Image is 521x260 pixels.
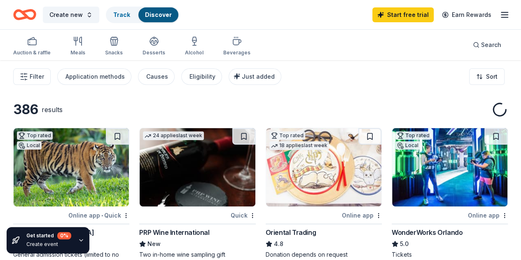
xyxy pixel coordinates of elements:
[223,33,250,60] button: Beverages
[466,37,508,53] button: Search
[140,128,255,206] img: Image for PRP Wine International
[113,11,130,18] a: Track
[266,227,316,237] div: Oriental Trading
[269,131,305,140] div: Top rated
[181,68,222,85] button: Eligibility
[43,7,99,23] button: Create new
[138,68,175,85] button: Causes
[185,49,203,56] div: Alcohol
[13,5,36,24] a: Home
[30,72,44,82] span: Filter
[437,7,496,22] a: Earn Rewards
[231,210,256,220] div: Quick
[143,49,165,56] div: Desserts
[223,49,250,56] div: Beverages
[395,131,431,140] div: Top rated
[486,72,498,82] span: Sort
[147,239,161,249] span: New
[469,68,505,85] button: Sort
[106,7,179,23] button: TrackDiscover
[229,68,281,85] button: Just added
[269,141,329,150] div: 18 applies last week
[400,239,409,249] span: 5.0
[13,68,51,85] button: Filter
[14,128,129,206] img: Image for Zoo Miami
[185,33,203,60] button: Alcohol
[242,73,275,80] span: Just added
[392,251,508,259] div: Tickets
[65,72,125,82] div: Application methods
[143,131,204,140] div: 24 applies last week
[68,210,129,220] div: Online app Quick
[17,131,53,140] div: Top rated
[26,232,71,239] div: Get started
[395,141,420,150] div: Local
[392,128,508,259] a: Image for WonderWorks OrlandoTop ratedLocalOnline appWonderWorks Orlando5.0Tickets
[468,210,508,220] div: Online app
[145,11,172,18] a: Discover
[70,49,85,56] div: Meals
[143,33,165,60] button: Desserts
[42,105,63,115] div: results
[105,33,123,60] button: Snacks
[189,72,215,82] div: Eligibility
[266,251,382,259] div: Donation depends on request
[101,212,103,219] span: •
[342,210,382,220] div: Online app
[13,101,38,118] div: 386
[13,49,51,56] div: Auction & raffle
[146,72,168,82] div: Causes
[266,128,381,206] img: Image for Oriental Trading
[392,128,507,206] img: Image for WonderWorks Orlando
[57,68,131,85] button: Application methods
[392,227,463,237] div: WonderWorks Orlando
[372,7,434,22] a: Start free trial
[26,241,71,248] div: Create event
[266,128,382,259] a: Image for Oriental TradingTop rated18 applieslast weekOnline appOriental Trading4.8Donation depen...
[70,33,85,60] button: Meals
[139,227,209,237] div: PRP Wine International
[481,40,501,50] span: Search
[49,10,83,20] span: Create new
[274,239,283,249] span: 4.8
[57,232,71,239] div: 0 %
[105,49,123,56] div: Snacks
[13,33,51,60] button: Auction & raffle
[17,141,42,150] div: Local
